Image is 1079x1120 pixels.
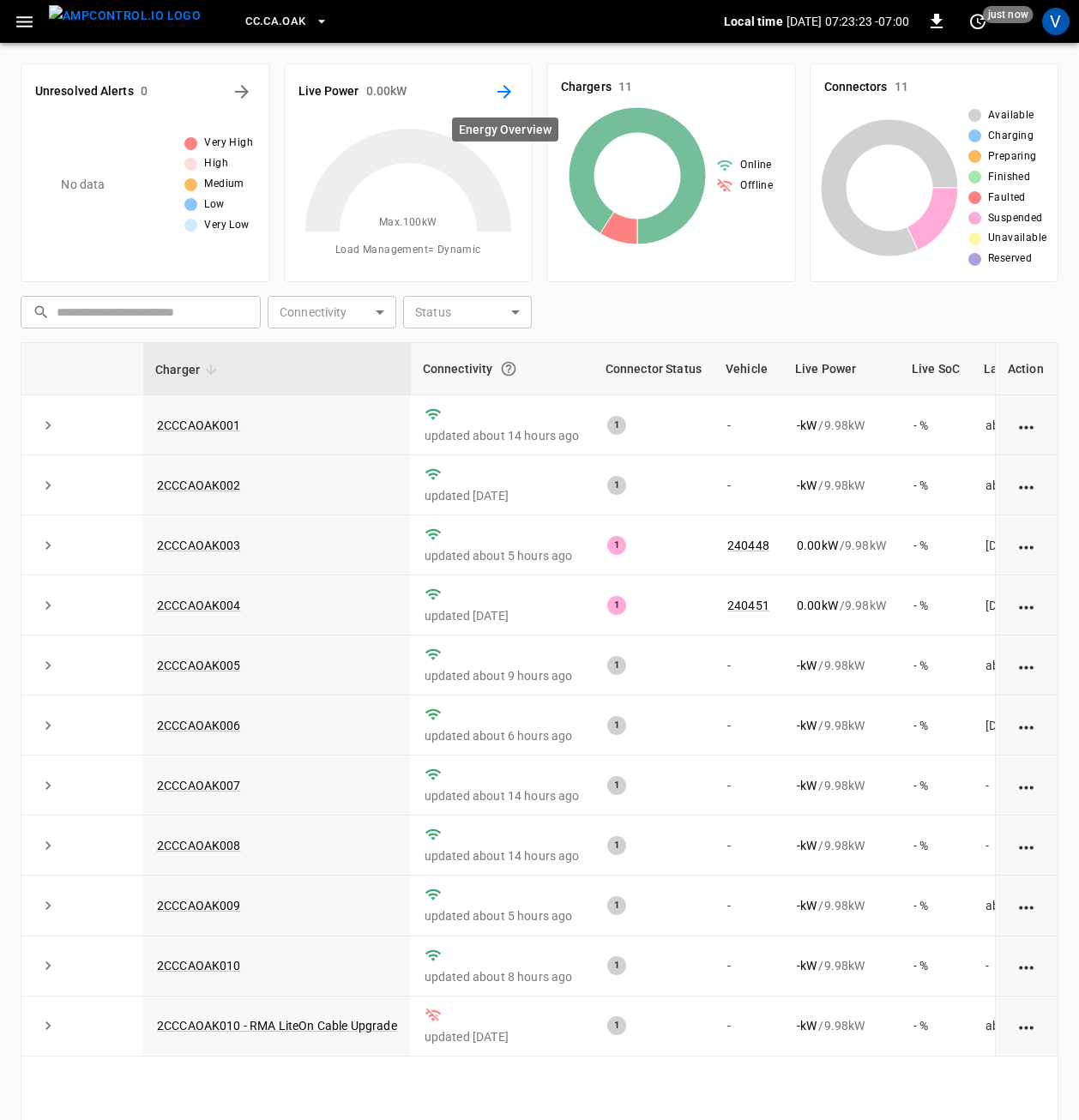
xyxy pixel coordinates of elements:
div: action cell options [1016,657,1038,674]
span: Faulted [988,190,1026,207]
button: expand row [35,1013,61,1039]
td: - % [900,575,972,635]
div: action cell options [1016,537,1038,554]
p: updated about 8 hours ago [425,968,580,985]
a: 2CCCAOAK010 - RMA LiteOn Cable Upgrade [157,1019,397,1033]
div: action cell options [1016,417,1038,434]
span: CC.CA.OAK [245,12,305,32]
td: - [714,695,783,756]
button: expand row [35,473,61,498]
div: 1 [607,836,626,855]
td: - [714,455,783,515]
h6: Connectors [824,78,888,97]
h6: 11 [895,78,908,97]
span: Medium [204,176,244,193]
div: / 9.98 kW [797,537,886,554]
p: updated [DATE] [425,607,580,624]
span: Preparing [988,148,1037,166]
td: - % [900,997,972,1057]
div: / 9.98 kW [797,717,886,734]
a: 2CCCAOAK006 [157,719,241,732]
span: Very High [204,135,253,152]
div: action cell options [1016,597,1038,614]
a: 2CCCAOAK009 [157,899,241,912]
div: Connectivity [423,353,582,384]
td: - [714,395,783,455]
div: 1 [607,536,626,555]
h6: Unresolved Alerts [35,82,134,101]
td: - % [900,756,972,816]
div: / 9.98 kW [797,837,886,854]
button: set refresh interval [964,8,992,35]
div: action cell options [1016,717,1038,734]
a: 2CCCAOAK004 [157,599,241,612]
span: Max. 100 kW [379,214,437,232]
h6: 11 [618,78,632,97]
td: - % [900,455,972,515]
a: 2CCCAOAK008 [157,839,241,852]
button: expand row [35,953,61,978]
p: - kW [797,717,817,734]
td: - % [900,395,972,455]
div: 1 [607,716,626,735]
div: 1 [607,896,626,915]
div: profile-icon [1042,8,1070,35]
a: 2CCCAOAK002 [157,479,241,492]
div: action cell options [1016,837,1038,854]
span: Online [740,157,771,174]
p: 0.00 kW [797,537,838,554]
div: / 9.98 kW [797,1017,886,1034]
button: expand row [35,713,61,738]
span: Charger [155,359,222,380]
button: expand row [35,412,61,438]
span: Charging [988,128,1034,145]
div: 1 [607,776,626,795]
p: updated about 14 hours ago [425,847,580,864]
p: updated about 14 hours ago [425,787,580,804]
span: Load Management = Dynamic [335,242,481,259]
td: - % [900,515,972,575]
div: 1 [607,476,626,495]
span: Suspended [988,210,1043,227]
div: 1 [607,1016,626,1035]
p: - kW [797,1017,817,1034]
td: - % [900,936,972,997]
a: 2CCCAOAK003 [157,539,241,552]
span: Very Low [204,217,249,234]
th: Vehicle [714,343,783,395]
div: 1 [607,596,626,615]
td: - % [900,876,972,936]
td: - % [900,816,972,876]
div: / 9.98 kW [797,597,886,614]
p: - kW [797,957,817,974]
div: / 9.98 kW [797,957,886,974]
td: - [714,816,783,876]
p: updated about 5 hours ago [425,907,580,924]
div: action cell options [1016,957,1038,974]
span: Available [988,107,1034,124]
td: - [714,936,783,997]
p: - kW [797,477,817,494]
button: Energy Overview [491,78,518,105]
button: expand row [35,533,61,558]
th: Connector Status [594,343,714,395]
td: - [714,876,783,936]
h6: Live Power [298,82,359,101]
p: - kW [797,837,817,854]
td: - [714,997,783,1057]
button: expand row [35,653,61,678]
div: / 9.98 kW [797,897,886,914]
p: updated about 9 hours ago [425,667,580,684]
button: All Alerts [228,78,256,105]
div: / 9.98 kW [797,777,886,794]
td: - [714,635,783,695]
button: Connection between the charger and our software. [493,353,524,384]
p: No data [61,176,105,194]
div: 1 [607,416,626,435]
th: Live Power [783,343,900,395]
td: - [714,756,783,816]
a: 240451 [727,599,769,612]
div: action cell options [1016,1017,1038,1034]
h6: Chargers [561,78,612,97]
span: High [204,155,228,172]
